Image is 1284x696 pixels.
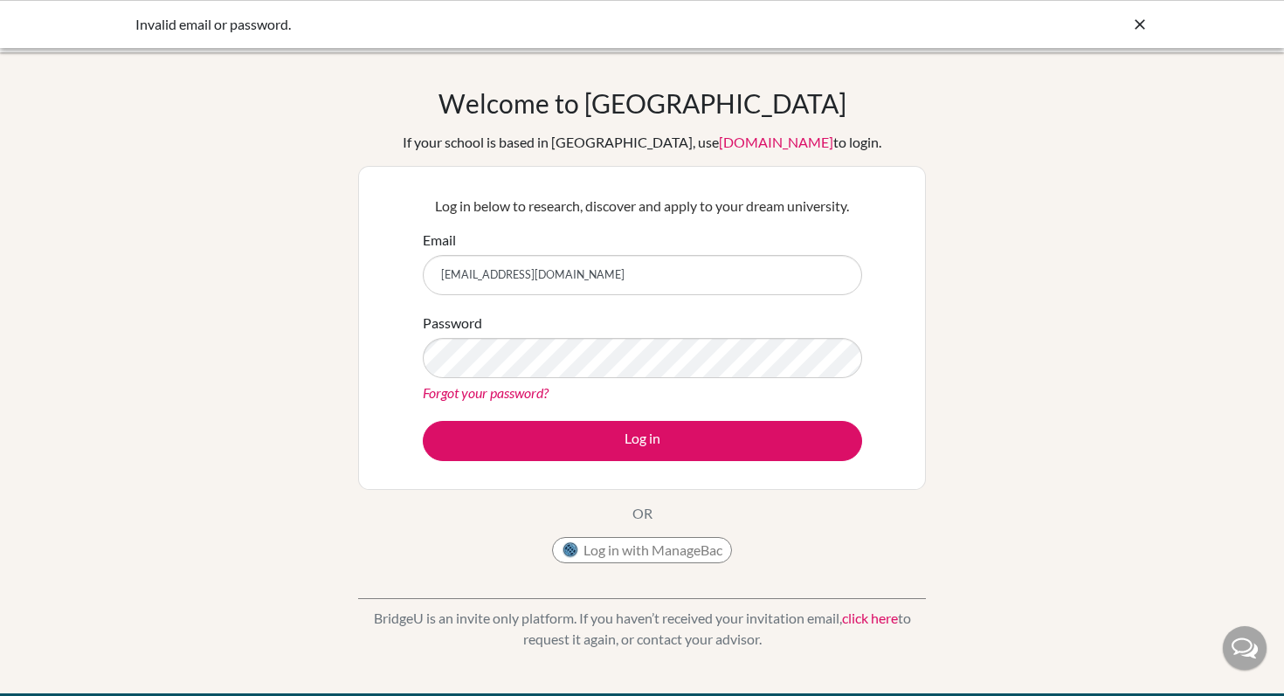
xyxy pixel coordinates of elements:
h1: Welcome to [GEOGRAPHIC_DATA] [438,87,846,119]
button: Log in with ManageBac [552,537,732,563]
button: Log in [423,421,862,461]
label: Password [423,313,482,334]
a: Forgot your password? [423,384,549,401]
label: Email [423,230,456,251]
div: If your school is based in [GEOGRAPHIC_DATA], use to login. [403,132,881,153]
p: OR [632,503,652,524]
a: click here [842,610,898,626]
div: Invalid email or password. [135,14,887,35]
p: BridgeU is an invite only platform. If you haven’t received your invitation email, to request it ... [358,608,926,650]
a: [DOMAIN_NAME] [719,134,833,150]
p: Log in below to research, discover and apply to your dream university. [423,196,862,217]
